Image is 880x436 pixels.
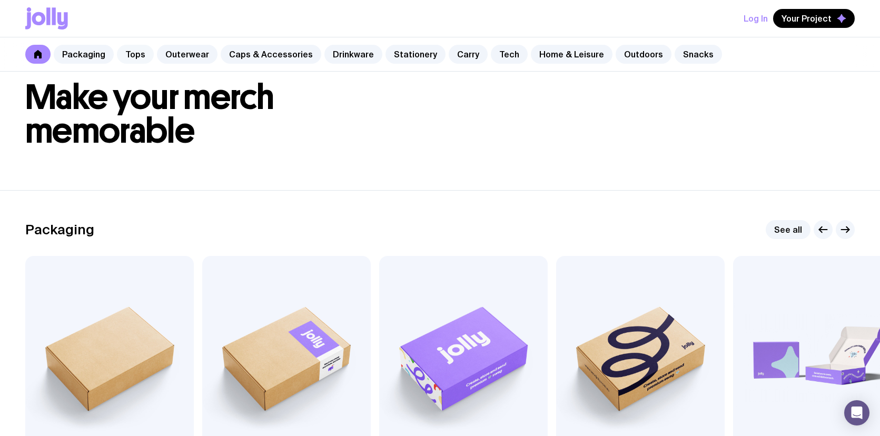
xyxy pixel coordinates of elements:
[117,45,154,64] a: Tops
[25,222,94,237] h2: Packaging
[744,9,768,28] button: Log In
[449,45,488,64] a: Carry
[782,13,832,24] span: Your Project
[675,45,722,64] a: Snacks
[491,45,528,64] a: Tech
[766,220,810,239] a: See all
[616,45,671,64] a: Outdoors
[54,45,114,64] a: Packaging
[531,45,612,64] a: Home & Leisure
[773,9,855,28] button: Your Project
[221,45,321,64] a: Caps & Accessories
[844,400,869,425] div: Open Intercom Messenger
[324,45,382,64] a: Drinkware
[25,76,274,152] span: Make your merch memorable
[385,45,446,64] a: Stationery
[157,45,217,64] a: Outerwear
